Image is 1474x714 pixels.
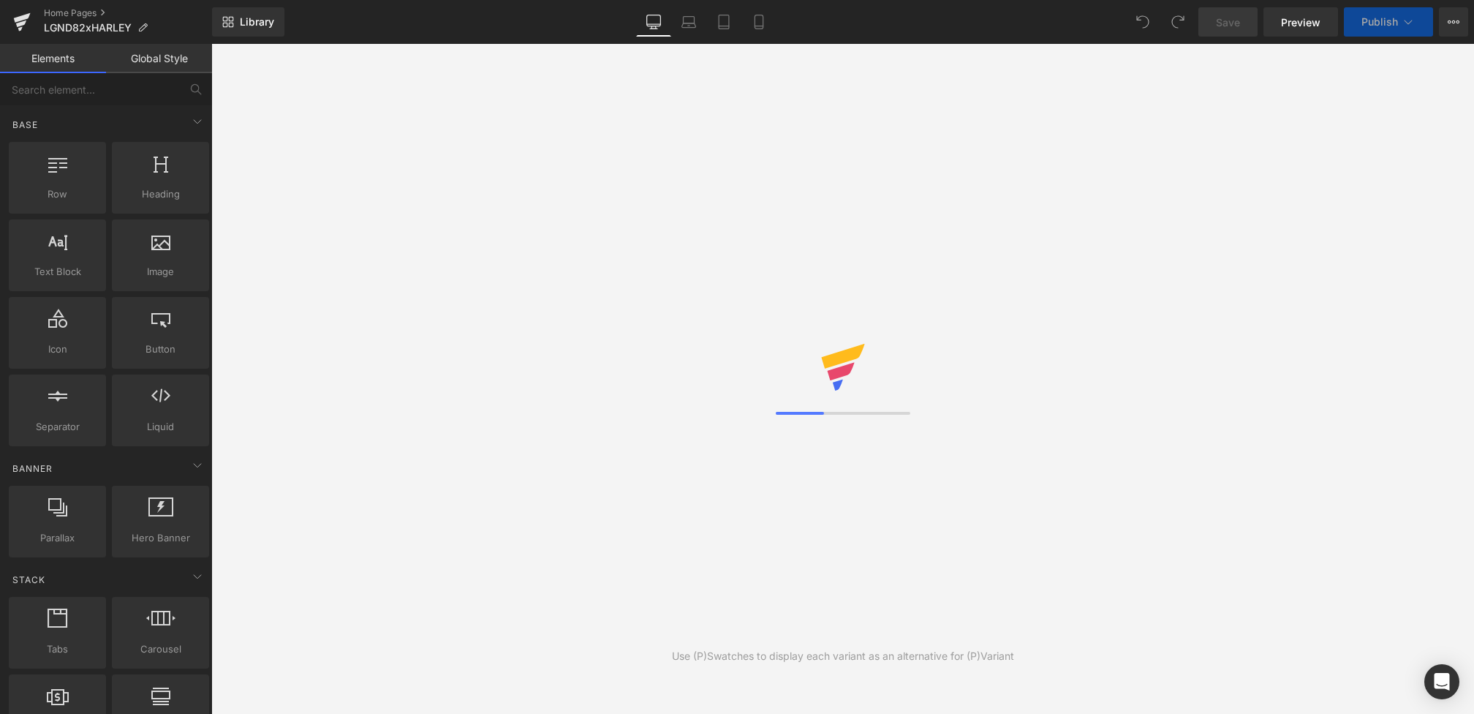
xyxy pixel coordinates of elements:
[1439,7,1468,37] button: More
[1344,7,1433,37] button: Publish
[13,342,102,357] span: Icon
[116,187,205,202] span: Heading
[13,642,102,657] span: Tabs
[212,7,284,37] a: New Library
[11,118,39,132] span: Base
[671,7,706,37] a: Laptop
[116,419,205,435] span: Liquid
[1424,664,1459,699] div: Open Intercom Messenger
[1163,7,1193,37] button: Redo
[1216,15,1240,30] span: Save
[13,264,102,279] span: Text Block
[116,264,205,279] span: Image
[116,530,205,546] span: Hero Banner
[672,648,1014,664] div: Use (P)Swatches to display each variant as an alternative for (P)Variant
[13,187,102,202] span: Row
[11,573,47,587] span: Stack
[1263,7,1338,37] a: Preview
[1281,15,1320,30] span: Preview
[106,44,212,73] a: Global Style
[1128,7,1157,37] button: Undo
[636,7,671,37] a: Desktop
[13,419,102,435] span: Separator
[44,7,212,19] a: Home Pages
[11,462,54,476] span: Banner
[13,530,102,546] span: Parallax
[44,22,132,34] span: LGND82xHARLEY
[116,342,205,357] span: Button
[240,15,274,29] span: Library
[741,7,776,37] a: Mobile
[1361,16,1398,28] span: Publish
[706,7,741,37] a: Tablet
[116,642,205,657] span: Carousel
